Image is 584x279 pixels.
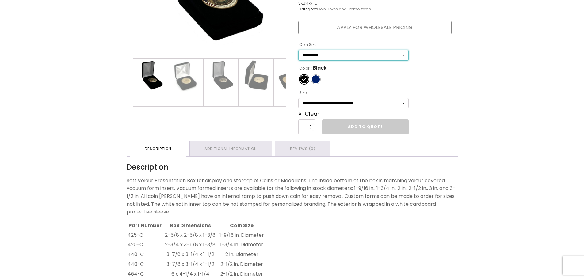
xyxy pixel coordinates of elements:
th: Coin Size [218,221,265,230]
img: Medium size black velour covered Presentation Box hinged on the long side open showing color matc... [239,59,273,94]
td: 2-1/2 in. Diameter [218,260,265,269]
img: Medium size black velour covered Presentation Box open showing color matching bottom pad with wel... [133,59,168,94]
td: 2-5/8 x 2-5/8 x 1-3/8 [163,230,217,239]
td: 464-C [127,270,163,279]
td: 6 x 4-1/4 x 1-1/4 [163,270,217,279]
li: Navy Blue [311,75,320,84]
th: Part Number [127,221,163,230]
h2: Description [127,163,458,172]
img: Medium size black velour covered Presentation Box hinged on the long side open showing color matc... [274,59,309,94]
td: 1-3/4 in. Diameter [218,240,265,249]
td: 420-C [127,240,163,249]
a: Apply for Wholesale Pricing [298,21,452,34]
a: Add to Quote [322,119,409,134]
a: Reviews (0) [275,141,330,156]
td: 440-C [127,260,163,269]
a: Clear options [298,110,319,118]
img: Medium size black velour covered Presentation Box open showing color matching bottom pad with wel... [168,59,203,94]
label: Size [299,88,307,98]
td: 2-3/4 x 3-5/8 x 1-3/8 [163,240,217,249]
label: Coin Size [299,40,316,50]
td: 425-C [127,230,163,239]
ul: Color [298,74,409,85]
input: Product quantity [298,119,315,134]
label: Color [299,63,309,73]
span: Category: [298,6,371,12]
td: 3-7/8 x 3-1/4 x 1-1/2 [163,260,217,269]
span: SKU: [298,0,371,6]
a: Coin Boxes and Promo Items [317,6,371,12]
img: Medium size black velour covered Presentation Box open showing color matching bottom pad with wel... [204,59,238,94]
td: 3-7/8 x 3-1/4 x 1-1/2 [163,250,217,259]
td: 2-1/2 in. Diameter [218,270,265,279]
span: : Black [311,63,326,73]
td: 440-C [127,250,163,259]
a: Additional information [190,141,272,156]
li: Black [300,75,309,84]
p: Soft Velour Presentation Box for display and storage of Coins or Medallions. The inside bottom of... [127,177,458,216]
a: Description [130,141,186,156]
td: 2 in. Diameter [218,250,265,259]
td: 1-9/16 in. Diameter [218,230,265,239]
span: 4xx-C [306,1,318,6]
th: Box Dimensions [163,221,217,230]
